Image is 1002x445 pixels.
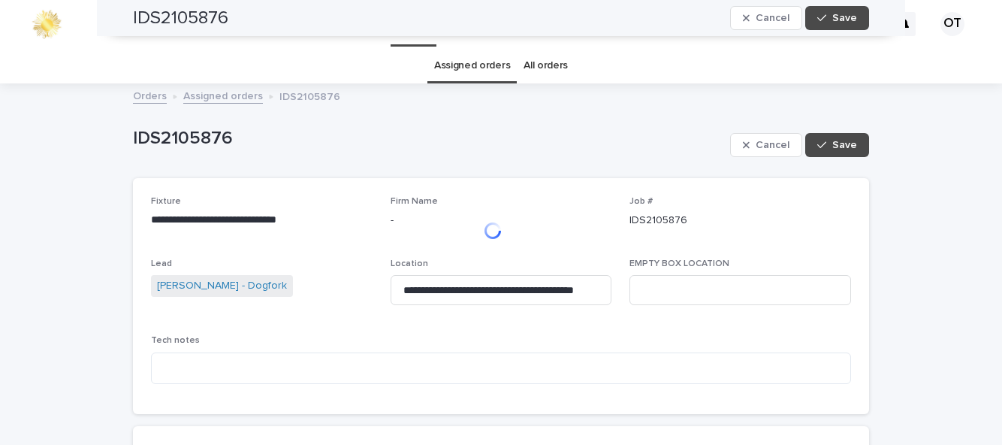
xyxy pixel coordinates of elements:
span: Lead [151,259,172,268]
p: IDS2105876 [629,213,851,229]
div: OT [940,12,964,36]
img: 0ffKfDbyRa2Iv8hnaAqg [30,9,63,39]
button: Cancel [730,133,802,157]
a: Orders [133,86,167,104]
a: Assigned orders [183,86,263,104]
a: [PERSON_NAME] - Dogfork [157,278,287,294]
a: All orders [524,48,568,83]
span: Job # [629,197,653,206]
span: Fixture [151,197,181,206]
span: EMPTY BOX LOCATION [629,259,729,268]
span: Location [391,259,428,268]
span: Firm Name [391,197,438,206]
span: Cancel [756,140,789,150]
p: IDS2105876 [279,87,340,104]
a: Assigned orders [434,48,510,83]
span: Tech notes [151,336,200,345]
p: IDS2105876 [133,128,724,150]
button: Save [805,133,869,157]
span: Save [832,140,857,150]
p: - [391,213,612,229]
